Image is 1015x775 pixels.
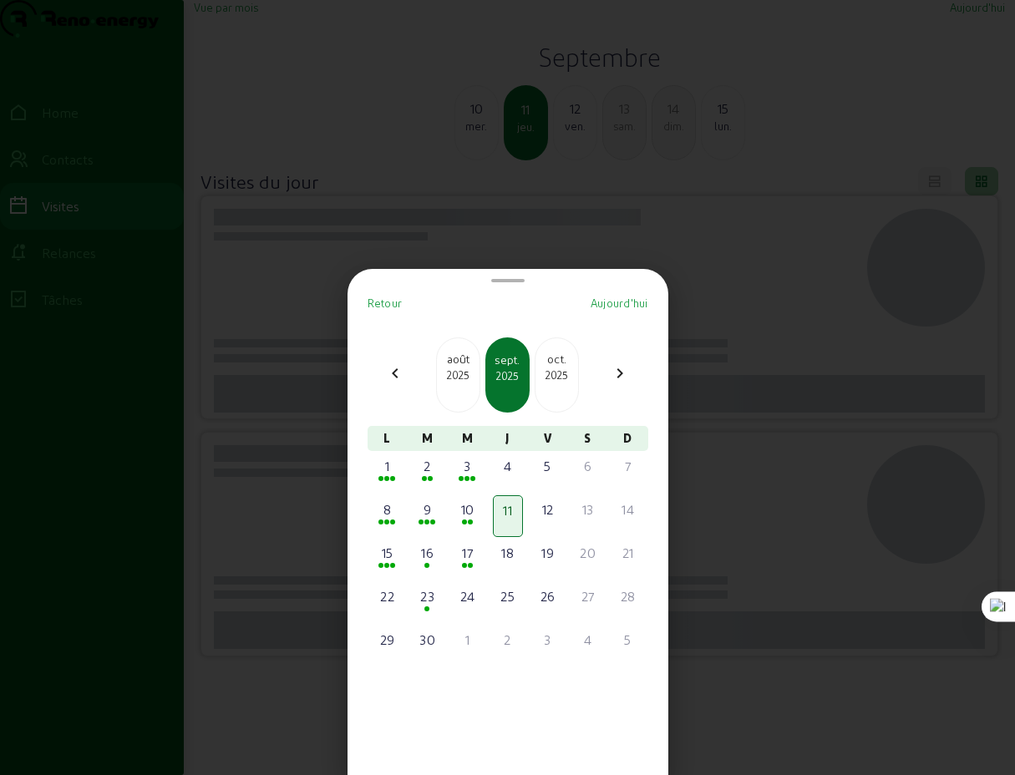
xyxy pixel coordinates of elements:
[591,296,648,309] span: Aujourd'hui
[488,426,528,451] div: J
[608,426,648,451] div: D
[487,352,528,368] div: sept.
[495,586,521,606] div: 25
[528,426,568,451] div: V
[615,499,642,519] div: 14
[575,630,601,650] div: 4
[414,543,441,563] div: 16
[535,367,578,382] div: 2025
[437,351,480,367] div: août
[414,499,441,519] div: 9
[454,586,481,606] div: 24
[374,499,401,519] div: 8
[487,368,528,383] div: 2025
[535,456,561,476] div: 5
[437,367,480,382] div: 2025
[374,586,401,606] div: 22
[368,296,403,309] span: Retour
[568,426,608,451] div: S
[374,543,401,563] div: 15
[575,499,601,519] div: 13
[414,456,441,476] div: 2
[374,456,401,476] div: 1
[575,543,601,563] div: 20
[535,630,561,650] div: 3
[414,586,441,606] div: 23
[615,543,642,563] div: 21
[495,543,521,563] div: 18
[615,586,642,606] div: 28
[454,499,481,519] div: 10
[575,456,601,476] div: 6
[454,456,481,476] div: 3
[374,630,401,650] div: 29
[408,426,448,451] div: M
[535,586,561,606] div: 26
[454,543,481,563] div: 17
[495,630,521,650] div: 2
[454,630,481,650] div: 1
[495,456,521,476] div: 4
[414,630,441,650] div: 30
[535,351,578,367] div: oct.
[535,499,561,519] div: 12
[535,543,561,563] div: 19
[368,426,408,451] div: L
[615,630,642,650] div: 5
[615,456,642,476] div: 7
[495,500,520,520] div: 11
[575,586,601,606] div: 27
[448,426,488,451] div: M
[385,363,405,383] mat-icon: chevron_left
[610,363,630,383] mat-icon: chevron_right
